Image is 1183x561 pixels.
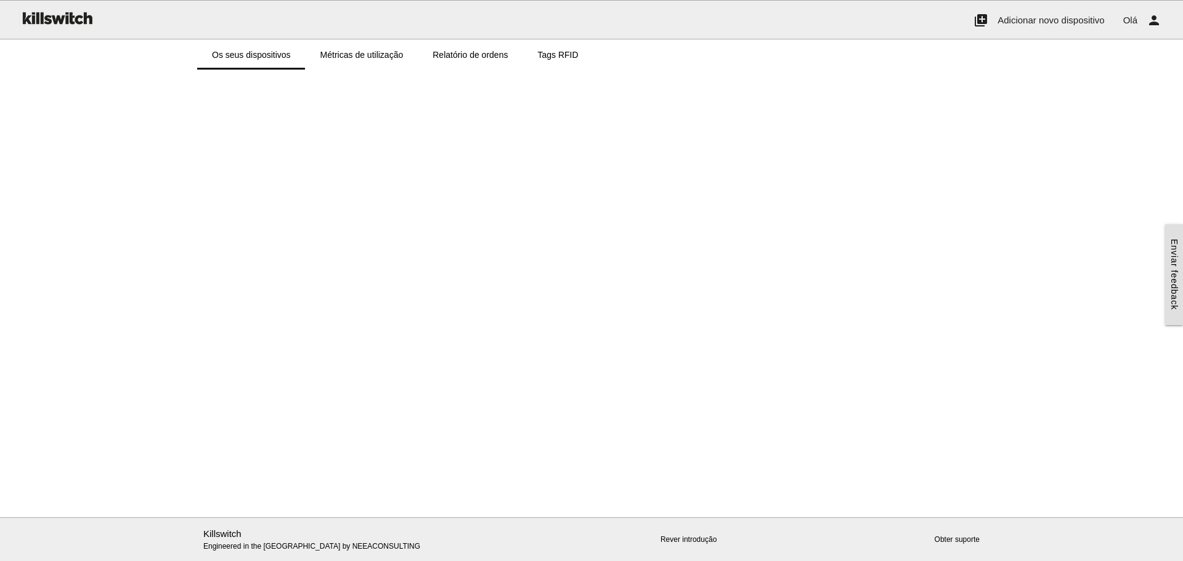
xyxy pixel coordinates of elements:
[998,15,1104,25] span: Adicionar novo dispositivo
[1147,1,1161,40] i: person
[418,40,522,70] a: Relatório de ordens
[18,1,95,35] img: ks-logo-black-160-b.png
[1123,15,1137,25] span: Olá
[203,527,454,552] p: Engineered in the [GEOGRAPHIC_DATA] by NEEACONSULTING
[974,1,988,40] i: add_to_photos
[661,535,717,544] a: Rever introdução
[197,40,306,70] a: Os seus dispositivos
[522,40,593,70] a: Tags RFID
[203,528,242,539] a: Killswitch
[306,40,418,70] a: Métricas de utilização
[1165,224,1183,325] a: Enviar feedback
[935,535,980,544] a: Obter suporte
